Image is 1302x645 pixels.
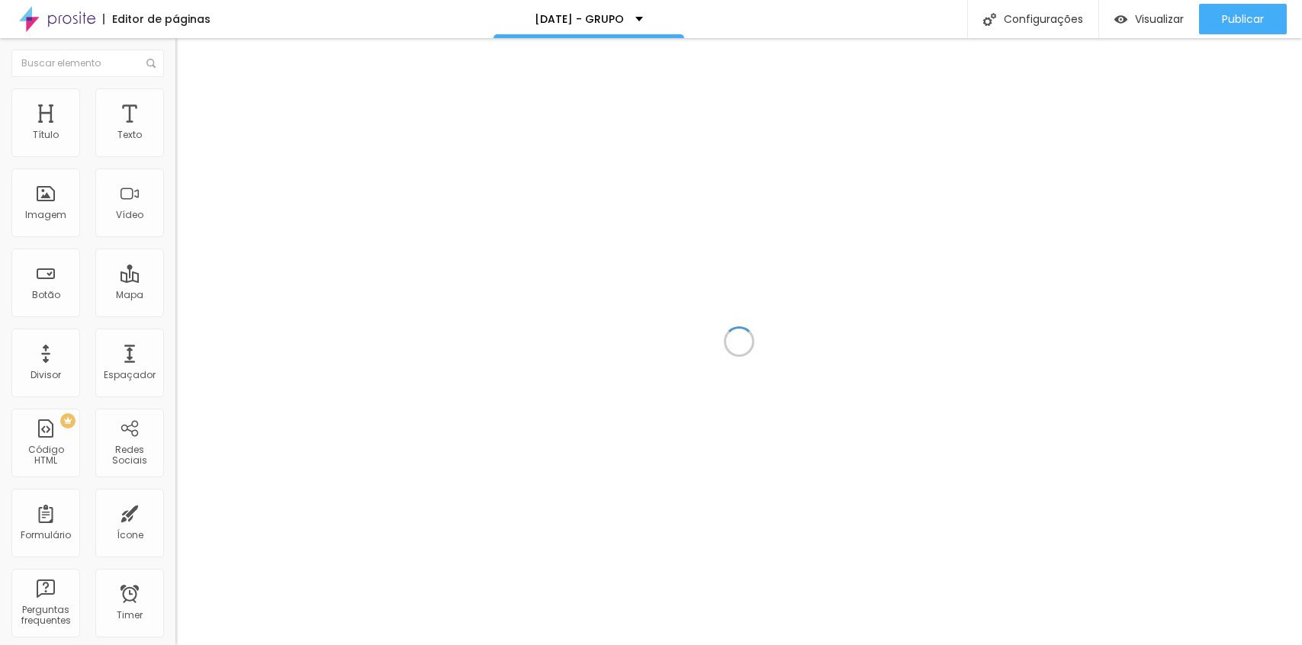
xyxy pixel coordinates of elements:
div: Vídeo [116,210,143,220]
img: Icone [983,13,996,26]
div: Mapa [116,290,143,300]
div: Divisor [31,370,61,380]
input: Buscar elemento [11,50,164,77]
div: Código HTML [15,444,76,467]
div: Editor de páginas [103,14,211,24]
div: Ícone [117,530,143,541]
img: Icone [146,59,156,68]
button: Visualizar [1099,4,1199,34]
div: Imagem [25,210,66,220]
img: view-1.svg [1114,13,1127,26]
div: Redes Sociais [99,444,159,467]
span: Visualizar [1135,13,1184,25]
div: Formulário [21,530,71,541]
span: Publicar [1222,13,1264,25]
div: Título [33,130,59,140]
div: Botão [32,290,60,300]
div: Texto [117,130,142,140]
p: [DATE] - GRUPO [535,14,624,24]
div: Perguntas frequentes [15,605,76,627]
div: Espaçador [104,370,156,380]
div: Timer [117,610,143,621]
button: Publicar [1199,4,1287,34]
